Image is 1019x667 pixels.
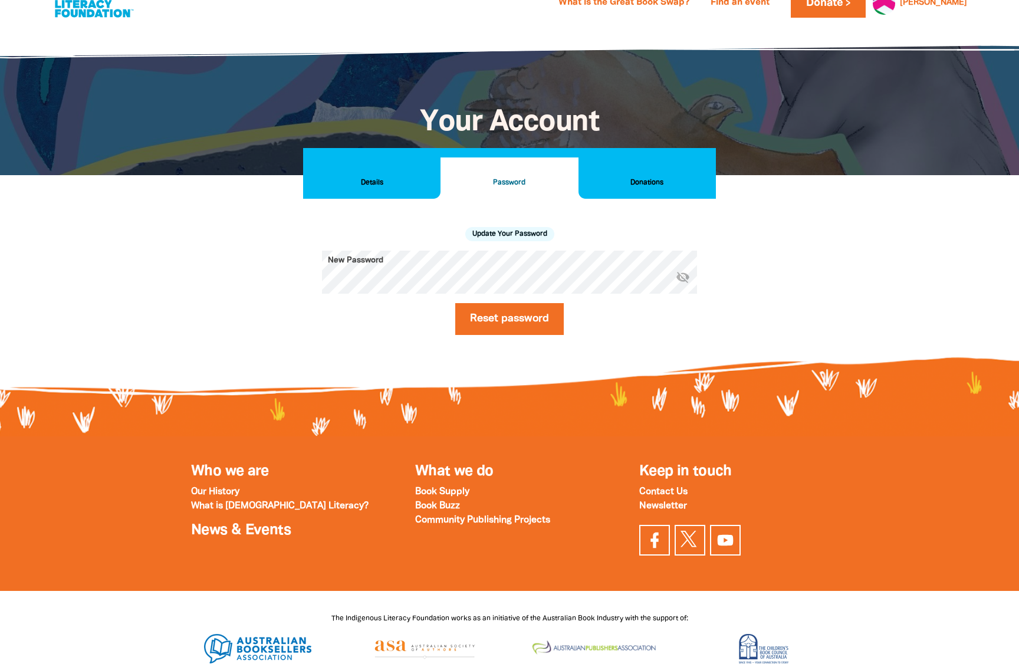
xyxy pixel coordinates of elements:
[578,157,716,199] button: Donations
[455,303,564,335] button: Reset password
[191,502,369,510] a: What is [DEMOGRAPHIC_DATA] Literacy?
[710,525,741,556] a: Find us on YouTube
[639,488,688,496] a: Contact Us
[415,502,460,510] a: Book Buzz
[415,465,494,478] a: What we do
[450,176,568,189] h2: Password
[303,157,441,199] button: Details
[420,109,599,136] span: Your Account
[465,227,554,241] h2: Update Your Password
[191,465,269,478] a: Who we are
[191,488,239,496] a: Our History
[415,516,550,524] a: Community Publishing Projects
[639,502,687,510] a: Newsletter
[676,270,690,286] button: visibility_off
[588,176,706,189] h2: Donations
[415,488,469,496] a: Book Supply
[676,270,690,284] i: Hide password
[331,615,688,622] span: The Indigenous Literacy Foundation works as an initiative of the Australian Book Industry with th...
[191,524,291,537] a: News & Events
[441,157,578,199] button: Password
[675,525,705,556] a: Find us on Twitter
[639,525,670,556] a: Visit our facebook page
[639,465,732,478] span: Keep in touch
[313,176,431,189] h2: Details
